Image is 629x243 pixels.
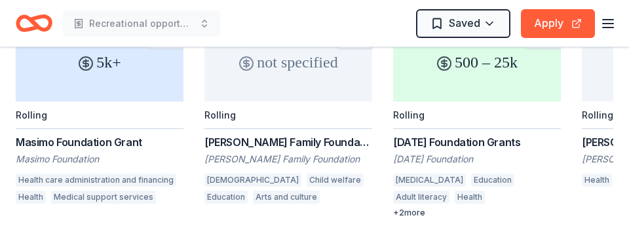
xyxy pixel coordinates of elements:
[521,9,595,38] button: Apply
[393,23,561,218] a: 500 – 25kRolling[DATE] Foundation Grants[DATE] Foundation[MEDICAL_DATA]EducationAdult literacyHea...
[393,191,449,204] div: Adult literacy
[16,109,47,121] div: Rolling
[51,191,156,204] div: Medical support services
[16,134,183,150] div: Masimo Foundation Grant
[253,191,320,204] div: Arts and culture
[416,9,510,38] button: Saved
[582,109,613,121] div: Rolling
[204,191,248,204] div: Education
[393,174,466,187] div: [MEDICAL_DATA]
[204,23,372,208] a: not specifiedRolling[PERSON_NAME] Family Foundation Grants[PERSON_NAME] Family Foundation[DEMOGRA...
[393,208,561,218] div: + 2 more
[204,134,372,150] div: [PERSON_NAME] Family Foundation Grants
[307,174,364,187] div: Child welfare
[16,23,183,208] a: 5k+RollingMasimo Foundation GrantMasimo FoundationHealth care administration and financingHealthM...
[63,10,220,37] button: Recreational opportunities foe children and individuals with disabilities
[16,191,46,204] div: Health
[89,16,194,31] span: Recreational opportunities foe children and individuals with disabilities
[393,23,561,102] div: 500 – 25k
[449,14,480,31] span: Saved
[393,109,425,121] div: Rolling
[204,153,372,166] div: [PERSON_NAME] Family Foundation
[455,191,485,204] div: Health
[204,23,372,102] div: not specified
[471,174,514,187] div: Education
[204,109,236,121] div: Rolling
[16,8,52,39] a: Home
[582,174,612,187] div: Health
[16,174,176,187] div: Health care administration and financing
[393,134,561,150] div: [DATE] Foundation Grants
[204,174,301,187] div: [DEMOGRAPHIC_DATA]
[16,153,183,166] div: Masimo Foundation
[393,153,561,166] div: [DATE] Foundation
[16,23,183,102] div: 5k+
